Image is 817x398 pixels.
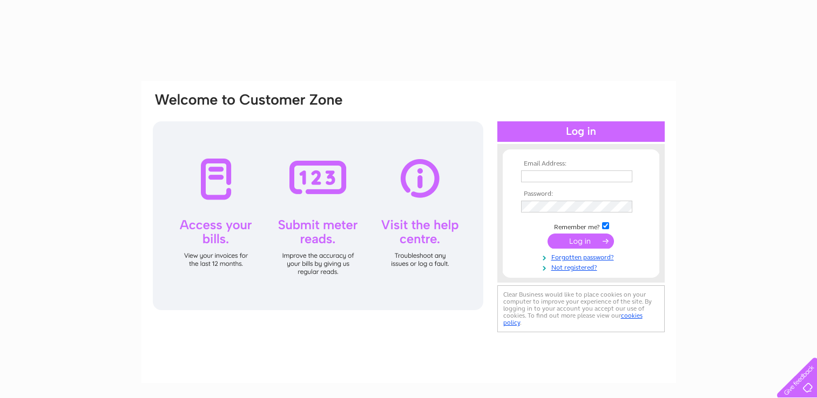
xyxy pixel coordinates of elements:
td: Remember me? [518,221,644,231]
div: Clear Business would like to place cookies on your computer to improve your experience of the sit... [497,285,665,332]
th: Email Address: [518,160,644,168]
a: cookies policy [503,312,643,326]
a: Not registered? [521,262,644,272]
input: Submit [548,234,614,249]
a: Forgotten password? [521,251,644,262]
th: Password: [518,190,644,198]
